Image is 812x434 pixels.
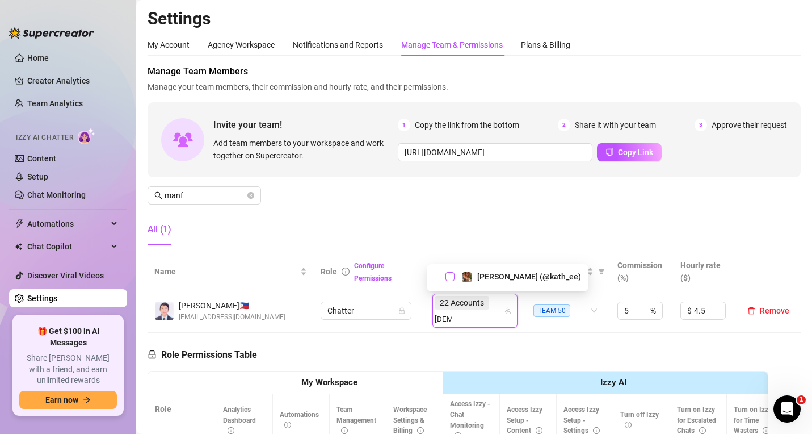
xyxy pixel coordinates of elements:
a: Creator Analytics [27,72,118,90]
a: Settings [27,294,57,303]
span: 2 [558,119,570,131]
span: arrow-right [83,396,91,404]
span: Chat Copilot [27,237,108,256]
span: Select tree node [445,272,455,281]
img: Katherine (@kath_ee) [462,272,472,282]
img: logo-BBDzfeDw.svg [9,27,94,39]
span: Add team members to your workspace and work together on Supercreator. [213,137,393,162]
span: info-circle [625,422,632,428]
th: Commission (%) [611,254,673,289]
span: info-circle [593,427,600,434]
span: info-circle [284,422,291,428]
th: Hourly rate ($) [674,254,736,289]
span: lock [398,307,405,314]
button: Copy Link [597,143,662,161]
span: info-circle [228,427,234,434]
span: Manage Team Members [148,65,801,78]
span: Automations [27,215,108,233]
span: Earn now [45,395,78,404]
span: 22 Accounts [435,296,489,310]
a: Content [27,154,56,163]
div: All (1) [148,223,171,236]
span: Chatter [327,302,405,319]
span: 3 [695,119,707,131]
span: Izzy AI Chatter [16,132,73,143]
span: team [504,307,511,314]
span: info-circle [763,427,769,434]
span: Role [321,267,337,276]
span: copy [605,148,613,156]
h5: Role Permissions Table [148,348,257,362]
th: Name [148,254,314,289]
img: AI Chatter [78,128,95,144]
span: 1 [797,395,806,404]
span: thunderbolt [15,219,24,228]
span: TEAM 50 [533,304,570,317]
a: Setup [27,172,48,181]
div: Agency Workspace [208,39,275,51]
button: Remove [743,304,794,318]
span: Manage your team members, their commission and hourly rate, and their permissions. [148,81,801,93]
span: Automations [280,411,319,429]
span: Name [154,265,298,278]
span: info-circle [342,268,350,276]
span: Copy the link from the bottom [415,119,519,131]
a: Discover Viral Videos [27,271,104,280]
span: 22 Accounts [440,297,484,309]
strong: My Workspace [301,377,357,387]
span: Remove [760,306,789,315]
a: Home [27,53,49,62]
button: close-circle [247,192,254,199]
a: Configure Permissions [354,262,392,282]
span: info-circle [699,427,706,434]
input: Search members [165,189,245,202]
span: [PERSON_NAME] 🇵🇭 [179,299,285,312]
span: Invite your team! [213,118,398,132]
span: Approve their request [712,119,787,131]
span: filter [598,268,605,275]
span: search [154,191,162,199]
a: Team Analytics [27,99,83,108]
div: My Account [148,39,190,51]
span: filter [510,263,521,280]
div: Manage Team & Permissions [401,39,503,51]
span: 🎁 Get $100 in AI Messages [19,326,117,348]
span: Share it with your team [575,119,656,131]
span: 1 [398,119,410,131]
iframe: Intercom live chat [773,395,801,423]
span: info-circle [417,427,424,434]
div: Notifications and Reports [293,39,383,51]
span: delete [747,307,755,315]
a: Chat Monitoring [27,190,86,199]
span: [EMAIL_ADDRESS][DOMAIN_NAME] [179,312,285,323]
span: info-circle [341,427,348,434]
span: Share [PERSON_NAME] with a friend, and earn unlimited rewards [19,353,117,386]
span: Copy Link [618,148,653,157]
strong: Izzy AI [600,377,626,387]
span: [PERSON_NAME] (@kath_ee) [477,272,581,281]
img: Chat Copilot [15,243,22,251]
button: Earn nowarrow-right [19,391,117,409]
span: lock [148,350,157,359]
h2: Settings [148,8,801,30]
span: Turn off Izzy [620,411,659,429]
span: filter [596,263,607,280]
img: Manfred Almosa [155,302,174,320]
span: info-circle [536,427,542,434]
div: Plans & Billing [521,39,570,51]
